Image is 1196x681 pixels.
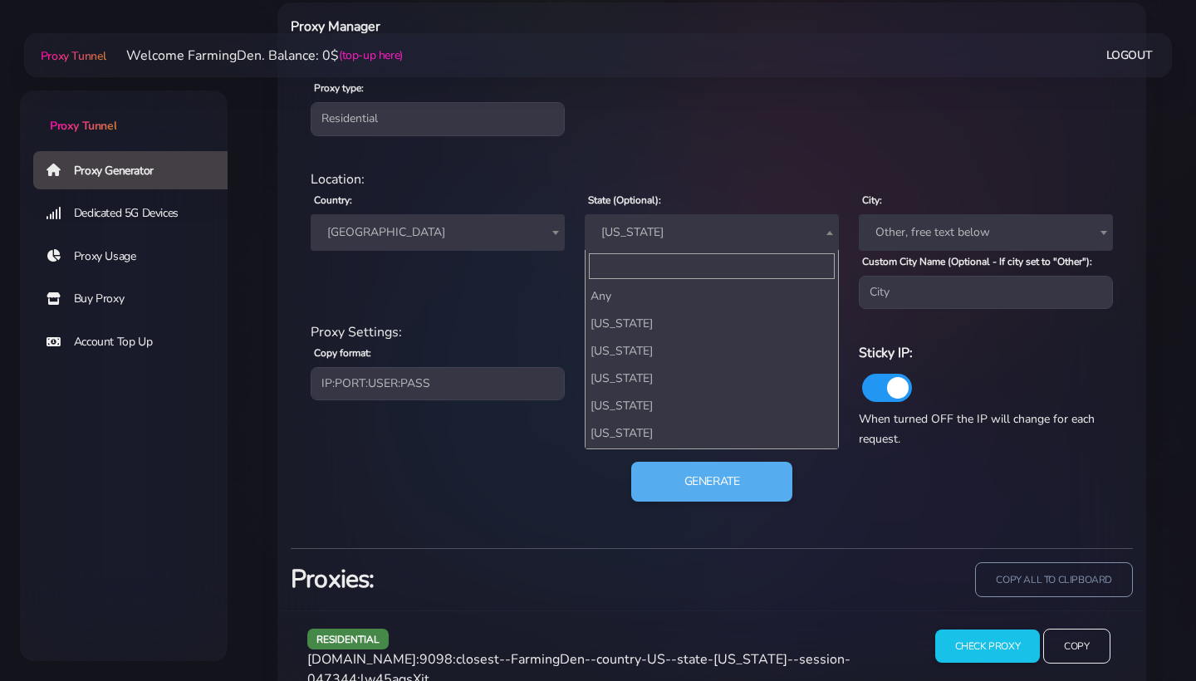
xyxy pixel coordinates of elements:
span: When turned OFF the IP will change for each request. [859,411,1095,447]
button: Generate [631,462,793,502]
span: United States of America [311,214,565,251]
label: City: [862,193,882,208]
li: [US_STATE] [586,392,838,419]
li: [US_STATE] [586,310,838,337]
a: Dedicated 5G Devices [33,194,241,233]
a: Account Top Up [33,323,241,361]
input: Check Proxy [935,630,1041,664]
input: City [859,276,1113,309]
li: [US_STATE] [586,337,838,365]
label: Custom City Name (Optional - If city set to "Other"): [862,254,1092,269]
span: Washington [595,221,829,244]
li: [US_STATE] [586,419,838,447]
label: Proxy type: [314,81,364,96]
h6: Proxy Manager [291,16,774,37]
a: (top-up here) [339,47,403,64]
span: Proxy Tunnel [50,118,116,134]
span: United States of America [321,221,555,244]
a: Proxy Usage [33,238,241,276]
li: [US_STATE] [586,365,838,392]
a: Buy Proxy [33,280,241,318]
span: Other, free text below [869,221,1103,244]
h6: Sticky IP: [859,342,1113,364]
div: Proxy Settings: [301,322,1123,342]
input: Copy [1043,629,1110,664]
a: Proxy Tunnel [20,91,228,135]
span: Other, free text below [859,214,1113,251]
li: Welcome FarmingDen. Balance: 0$ [106,46,403,66]
a: Proxy Generator [33,151,241,189]
label: State (Optional): [588,193,661,208]
li: [US_STATE] [586,447,838,474]
span: Washington [585,214,839,251]
input: copy all to clipboard [975,562,1133,598]
li: Any [586,282,838,310]
label: Copy format: [314,345,371,360]
span: residential [307,629,389,649]
iframe: Webchat Widget [1115,600,1175,660]
label: Country: [314,193,352,208]
div: Location: [301,169,1123,189]
input: Search [589,253,835,279]
a: Proxy Tunnel [37,42,106,69]
a: Logout [1106,40,1153,71]
span: Proxy Tunnel [41,48,106,64]
h3: Proxies: [291,562,702,596]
